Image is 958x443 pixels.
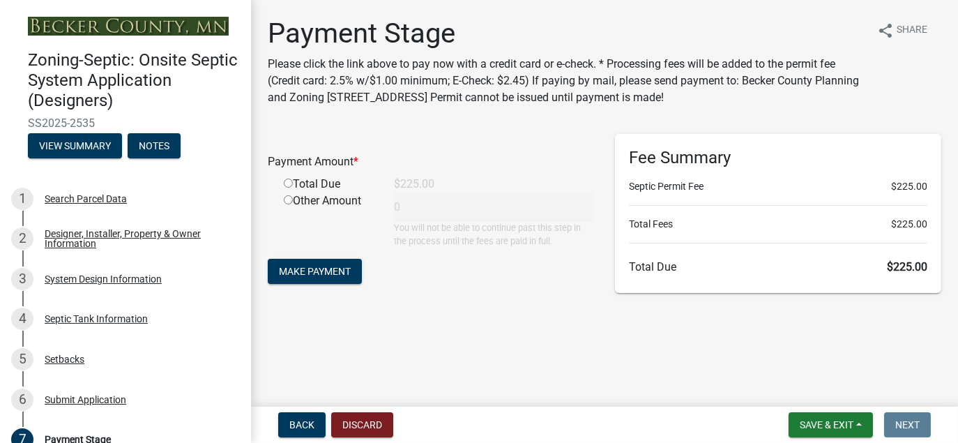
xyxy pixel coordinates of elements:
[877,22,894,39] i: share
[629,260,927,273] h6: Total Due
[11,308,33,330] div: 4
[45,395,126,405] div: Submit Application
[278,412,326,437] button: Back
[895,419,920,430] span: Next
[629,148,927,168] h6: Fee Summary
[866,17,938,44] button: shareShare
[128,141,181,152] wm-modal-confirm: Notes
[800,419,853,430] span: Save & Exit
[268,259,362,284] button: Make Payment
[45,229,229,248] div: Designer, Installer, Property & Owner Information
[11,348,33,370] div: 5
[897,22,927,39] span: Share
[279,266,351,277] span: Make Payment
[891,217,927,232] span: $225.00
[887,260,927,273] span: $225.00
[11,227,33,250] div: 2
[273,193,383,248] div: Other Amount
[268,17,866,50] h1: Payment Stage
[257,153,605,170] div: Payment Amount
[128,133,181,158] button: Notes
[273,176,383,193] div: Total Due
[45,194,127,204] div: Search Parcel Data
[629,217,927,232] li: Total Fees
[11,188,33,210] div: 1
[45,314,148,324] div: Septic Tank Information
[331,412,393,437] button: Discard
[45,354,84,364] div: Setbacks
[28,17,229,36] img: Becker County, Minnesota
[891,179,927,194] span: $225.00
[45,274,162,284] div: System Design Information
[28,117,223,130] span: SS2025-2535
[629,179,927,194] li: Septic Permit Fee
[884,412,931,437] button: Next
[11,389,33,411] div: 6
[28,133,122,158] button: View Summary
[28,50,240,110] h4: Zoning-Septic: Onsite Septic System Application (Designers)
[11,268,33,290] div: 3
[789,412,873,437] button: Save & Exit
[289,419,314,430] span: Back
[268,56,866,106] p: Please click the link above to pay now with a credit card or e-check. * Processing fees will be a...
[28,141,122,152] wm-modal-confirm: Summary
